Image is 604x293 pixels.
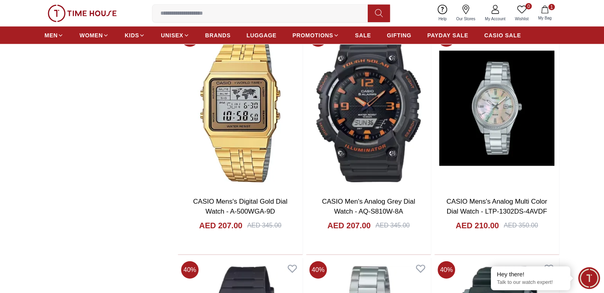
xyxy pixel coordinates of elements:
img: CASIO Men's Analog Grey Dial Watch - AQ-S810W-8A [306,26,431,190]
a: CASIO Mens's Digital Gold Dial Watch - A-500WGA-9D [193,198,288,216]
div: Hey there! [497,270,564,278]
span: My Account [482,16,509,22]
span: Our Stores [453,16,479,22]
span: Help [435,16,450,22]
a: KIDS [125,28,145,42]
h4: AED 207.00 [327,220,371,231]
a: LUGGAGE [247,28,277,42]
a: WOMEN [79,28,109,42]
div: AED 345.00 [375,221,409,230]
a: CASIO SALE [484,28,521,42]
span: 40 % [438,261,455,279]
img: ... [48,5,117,22]
span: WOMEN [79,31,103,39]
a: CASIO Men's Analog Grey Dial Watch - AQ-S810W-8A [322,198,415,216]
span: GIFTING [387,31,411,39]
p: Talk to our watch expert! [497,279,564,286]
img: CASIO Mens's Digital Gold Dial Watch - A-500WGA-9D [178,26,303,190]
span: BRANDS [205,31,231,39]
a: Our Stores [452,3,480,23]
span: PAYDAY SALE [427,31,468,39]
span: CASIO SALE [484,31,521,39]
a: PAYDAY SALE [427,28,468,42]
span: LUGGAGE [247,31,277,39]
a: SALE [355,28,371,42]
span: 1 [548,4,555,10]
div: Chat Widget [578,267,600,289]
div: AED 345.00 [247,221,281,230]
button: 1My Bag [533,4,556,23]
span: My Bag [535,15,555,21]
h4: AED 210.00 [455,220,499,231]
span: Wishlist [512,16,532,22]
span: 40 % [181,261,199,279]
a: MEN [44,28,64,42]
a: UNISEX [161,28,189,42]
span: KIDS [125,31,139,39]
span: SALE [355,31,371,39]
a: 0Wishlist [510,3,533,23]
a: BRANDS [205,28,231,42]
span: 0 [525,3,532,10]
a: GIFTING [387,28,411,42]
h4: AED 207.00 [199,220,242,231]
div: AED 350.00 [504,221,538,230]
a: Help [434,3,452,23]
span: MEN [44,31,58,39]
a: CASIO Mens's Analog Multi Color Dial Watch - LTP-1302DS-4AVDF [446,198,547,216]
img: CASIO Mens's Analog Multi Color Dial Watch - LTP-1302DS-4AVDF [434,26,559,190]
span: 40 % [309,261,327,279]
span: PROMOTIONS [292,31,333,39]
span: UNISEX [161,31,183,39]
a: PROMOTIONS [292,28,339,42]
